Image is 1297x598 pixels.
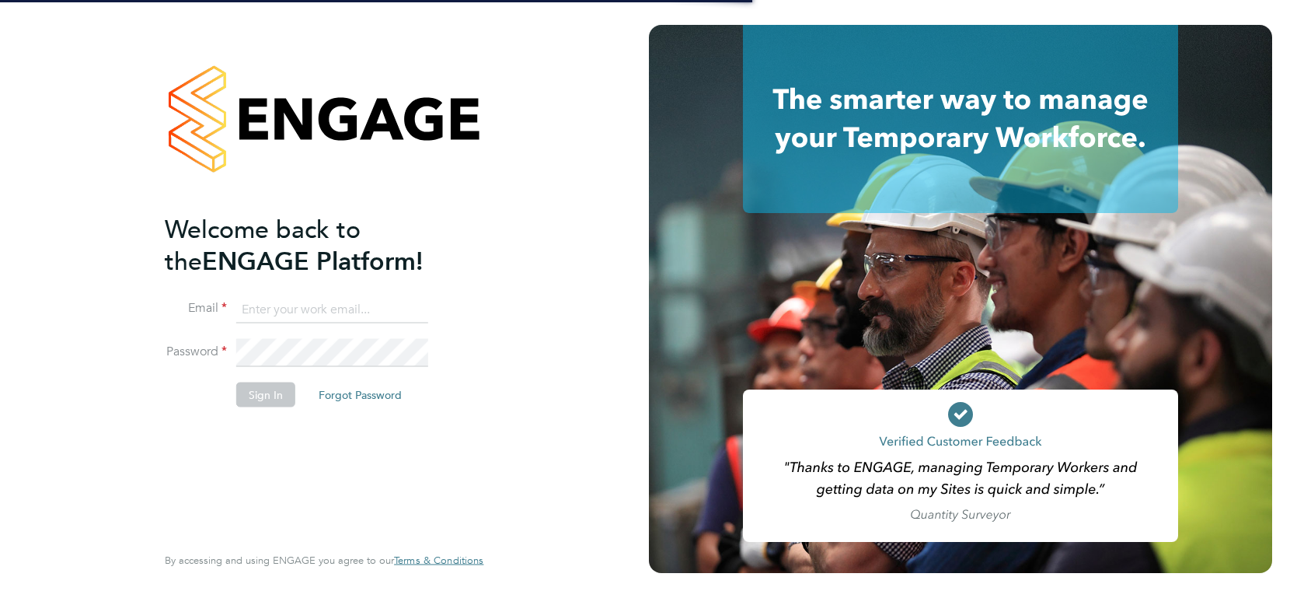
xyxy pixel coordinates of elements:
[236,296,428,323] input: Enter your work email...
[165,300,227,316] label: Email
[236,383,295,407] button: Sign In
[165,554,483,567] span: By accessing and using ENGAGE you agree to our
[165,214,361,276] span: Welcome back to the
[165,213,468,277] h2: ENGAGE Platform!
[394,554,483,567] span: Terms & Conditions
[306,383,414,407] button: Forgot Password
[165,344,227,360] label: Password
[394,554,483,567] a: Terms & Conditions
